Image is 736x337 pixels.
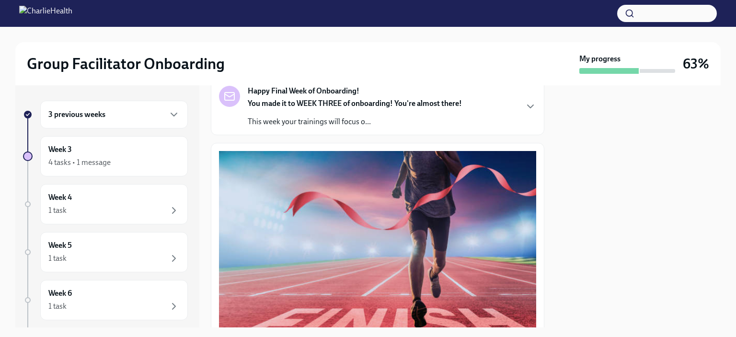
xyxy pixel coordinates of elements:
[48,205,67,216] div: 1 task
[48,301,67,312] div: 1 task
[248,99,462,108] strong: You made it to WEEK THREE of onboarding! You're almost there!
[248,86,359,96] strong: Happy Final Week of Onboarding!
[23,280,188,320] a: Week 61 task
[48,157,111,168] div: 4 tasks • 1 message
[48,288,72,299] h6: Week 6
[48,144,72,155] h6: Week 3
[27,54,225,73] h2: Group Facilitator Onboarding
[579,54,621,64] strong: My progress
[48,109,105,120] h6: 3 previous weeks
[23,184,188,224] a: Week 41 task
[23,232,188,272] a: Week 51 task
[48,240,72,251] h6: Week 5
[683,55,709,72] h3: 63%
[23,136,188,176] a: Week 34 tasks • 1 message
[19,6,72,21] img: CharlieHealth
[48,192,72,203] h6: Week 4
[48,253,67,264] div: 1 task
[40,101,188,128] div: 3 previous weeks
[248,116,462,127] p: This week your trainings will focus o...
